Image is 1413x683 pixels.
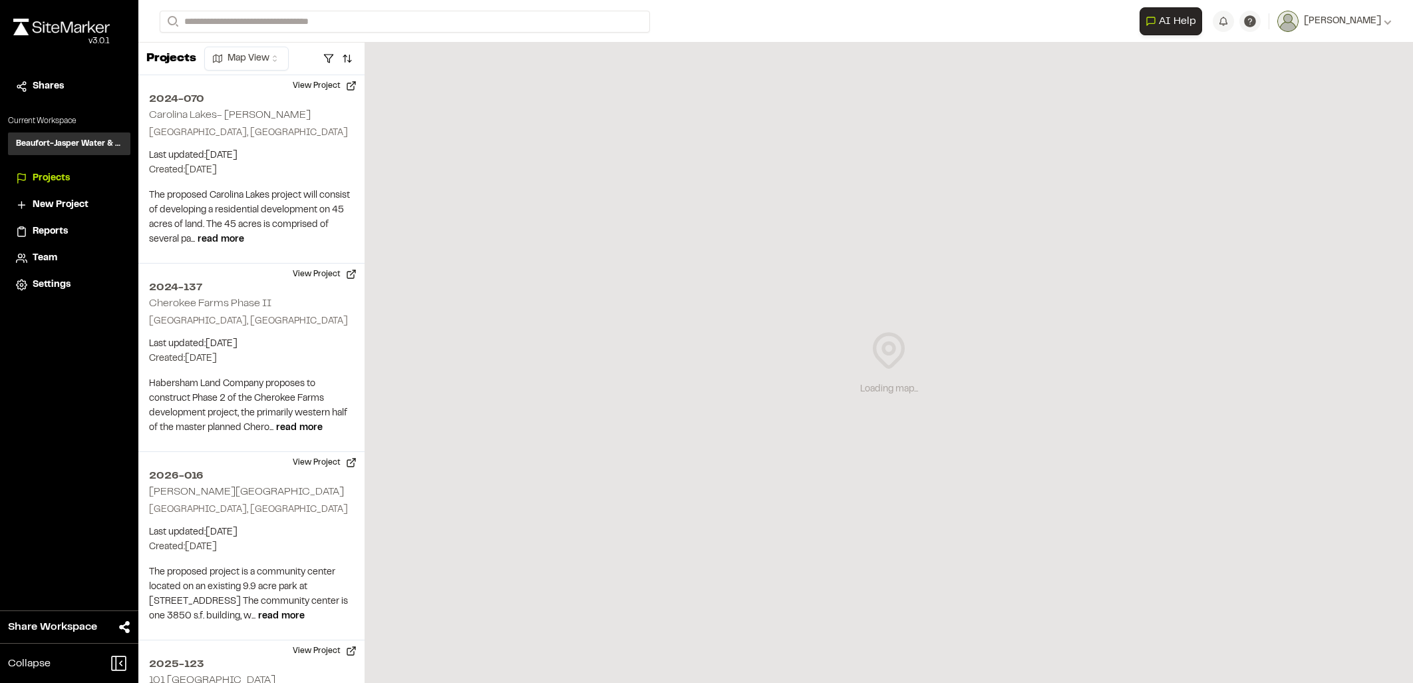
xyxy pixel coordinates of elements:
div: Loading map... [860,382,918,397]
button: View Project [285,452,365,473]
span: Projects [33,171,70,186]
h2: 2026-016 [149,468,354,484]
p: [GEOGRAPHIC_DATA], [GEOGRAPHIC_DATA] [149,314,354,329]
span: Shares [33,79,64,94]
a: Projects [16,171,122,186]
span: AI Help [1159,13,1196,29]
a: Reports [16,224,122,239]
h2: 2024-137 [149,280,354,296]
h2: Carolina Lakes- [PERSON_NAME] [149,111,311,120]
a: Shares [16,79,122,94]
span: read more [258,612,305,620]
p: Created: [DATE] [149,163,354,178]
img: User [1277,11,1299,32]
span: [PERSON_NAME] [1304,14,1381,29]
p: The proposed Carolina Lakes project will consist of developing a residential development on 45 ac... [149,188,354,247]
p: Created: [DATE] [149,351,354,366]
span: Share Workspace [8,619,97,635]
button: View Project [285,264,365,285]
span: read more [276,424,323,432]
h2: 2024-070 [149,91,354,107]
p: Habersham Land Company proposes to construct Phase 2 of the Cherokee Farms development project, t... [149,377,354,435]
span: Settings [33,278,71,292]
span: New Project [33,198,88,212]
button: Search [160,11,184,33]
p: Last updated: [DATE] [149,525,354,540]
p: The proposed project is a community center located on an existing 9.9 acre park at [STREET_ADDRES... [149,565,354,624]
h3: Beaufort-Jasper Water & Sewer Authority [16,138,122,150]
span: Collapse [8,656,51,672]
h2: [PERSON_NAME][GEOGRAPHIC_DATA] [149,487,344,497]
button: [PERSON_NAME] [1277,11,1392,32]
a: Settings [16,278,122,292]
h2: 2025-123 [149,656,354,672]
p: Created: [DATE] [149,540,354,555]
a: Team [16,251,122,266]
p: Last updated: [DATE] [149,337,354,351]
p: Current Workspace [8,115,130,127]
div: Oh geez...please don't... [13,35,110,47]
p: [GEOGRAPHIC_DATA], [GEOGRAPHIC_DATA] [149,503,354,517]
span: Team [33,251,57,266]
div: Open AI Assistant [1140,7,1207,35]
a: New Project [16,198,122,212]
p: Last updated: [DATE] [149,148,354,163]
button: Open AI Assistant [1140,7,1202,35]
p: [GEOGRAPHIC_DATA], [GEOGRAPHIC_DATA] [149,126,354,140]
button: View Project [285,75,365,97]
button: View Project [285,640,365,662]
span: read more [198,236,244,244]
h2: Cherokee Farms Phase II [149,299,271,308]
img: rebrand.png [13,19,110,35]
p: Projects [146,50,196,68]
span: Reports [33,224,68,239]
